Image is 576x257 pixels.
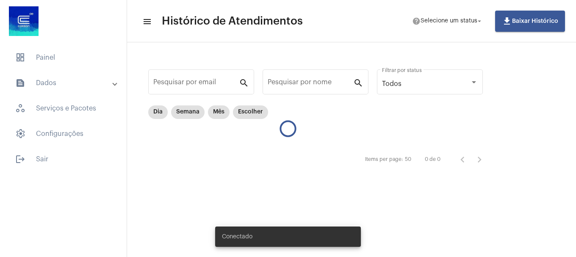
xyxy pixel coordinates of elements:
span: Configurações [8,124,118,144]
mat-icon: arrow_drop_down [476,17,483,25]
mat-icon: sidenav icon [15,154,25,164]
mat-expansion-panel-header: sidenav iconDados [5,73,127,93]
mat-chip: Mês [208,105,230,119]
mat-icon: search [239,77,249,88]
span: sidenav icon [15,53,25,63]
span: sidenav icon [15,129,25,139]
mat-icon: help [412,17,421,25]
div: 50 [405,157,411,162]
span: Baixar Histórico [502,18,558,24]
img: d4669ae0-8c07-2337-4f67-34b0df7f5ae4.jpeg [7,4,41,38]
span: Histórico de Atendimentos [162,14,303,28]
span: Conectado [222,232,252,241]
span: Todos [382,80,402,87]
span: sidenav icon [15,103,25,113]
span: Serviços e Pacotes [8,98,118,119]
mat-icon: sidenav icon [15,78,25,88]
button: Próxima página [471,151,488,168]
mat-icon: file_download [502,16,512,26]
div: Items per page: [365,157,403,162]
mat-panel-title: Dados [15,78,113,88]
button: Selecione um status [407,13,488,30]
button: Página anterior [454,151,471,168]
mat-icon: sidenav icon [142,17,151,27]
input: Pesquisar por nome [268,80,353,88]
span: Selecione um status [421,18,477,24]
button: Baixar Histórico [495,11,565,32]
input: Pesquisar por email [153,80,239,88]
mat-chip: Dia [148,105,168,119]
span: Sair [8,149,118,169]
span: Painel [8,47,118,68]
div: 0 de 0 [425,157,440,162]
mat-chip: Escolher [233,105,268,119]
mat-icon: search [353,77,363,88]
mat-chip: Semana [171,105,205,119]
